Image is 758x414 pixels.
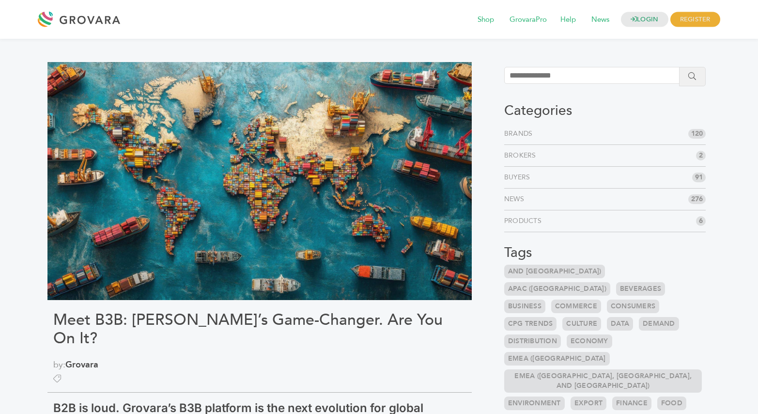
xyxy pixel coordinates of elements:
a: Culture [562,317,601,331]
a: Consumers [607,300,659,313]
a: Help [554,15,583,25]
a: Export [571,397,607,410]
h3: Categories [504,103,706,119]
span: Help [554,11,583,29]
a: Environment [504,397,565,410]
a: EMEA ([GEOGRAPHIC_DATA], [GEOGRAPHIC_DATA], and [GEOGRAPHIC_DATA]) [504,369,702,393]
span: 91 [692,173,706,182]
a: APAC ([GEOGRAPHIC_DATA]) [504,282,610,296]
a: Buyers [504,173,534,182]
a: Beverages [616,282,665,296]
a: and [GEOGRAPHIC_DATA]) [504,265,605,278]
span: Shop [471,11,501,29]
a: Commerce [551,300,601,313]
span: 2 [696,151,706,160]
a: Shop [471,15,501,25]
a: News [504,194,528,204]
a: Brands [504,129,537,139]
a: Grovara [65,359,98,371]
span: News [585,11,616,29]
h3: Tags [504,245,706,261]
a: Demand [639,317,679,331]
a: Distribution [504,334,561,348]
a: Finance [612,397,651,410]
a: EMEA ([GEOGRAPHIC_DATA] [504,352,610,366]
span: GrovaraPro [503,11,554,29]
a: Food [657,397,686,410]
a: Products [504,216,545,226]
span: 120 [688,129,706,139]
span: 6 [696,216,706,226]
a: Economy [567,334,612,348]
span: 276 [688,194,706,204]
span: REGISTER [670,12,720,27]
a: GrovaraPro [503,15,554,25]
a: Data [607,317,633,331]
h1: Meet B3B: [PERSON_NAME]’s Game-Changer. Are You On It? [53,311,466,348]
a: Business [504,300,545,313]
span: by: [53,358,466,371]
a: News [585,15,616,25]
a: Brokers [504,151,540,160]
a: CPG Trends [504,317,557,331]
a: LOGIN [621,12,668,27]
